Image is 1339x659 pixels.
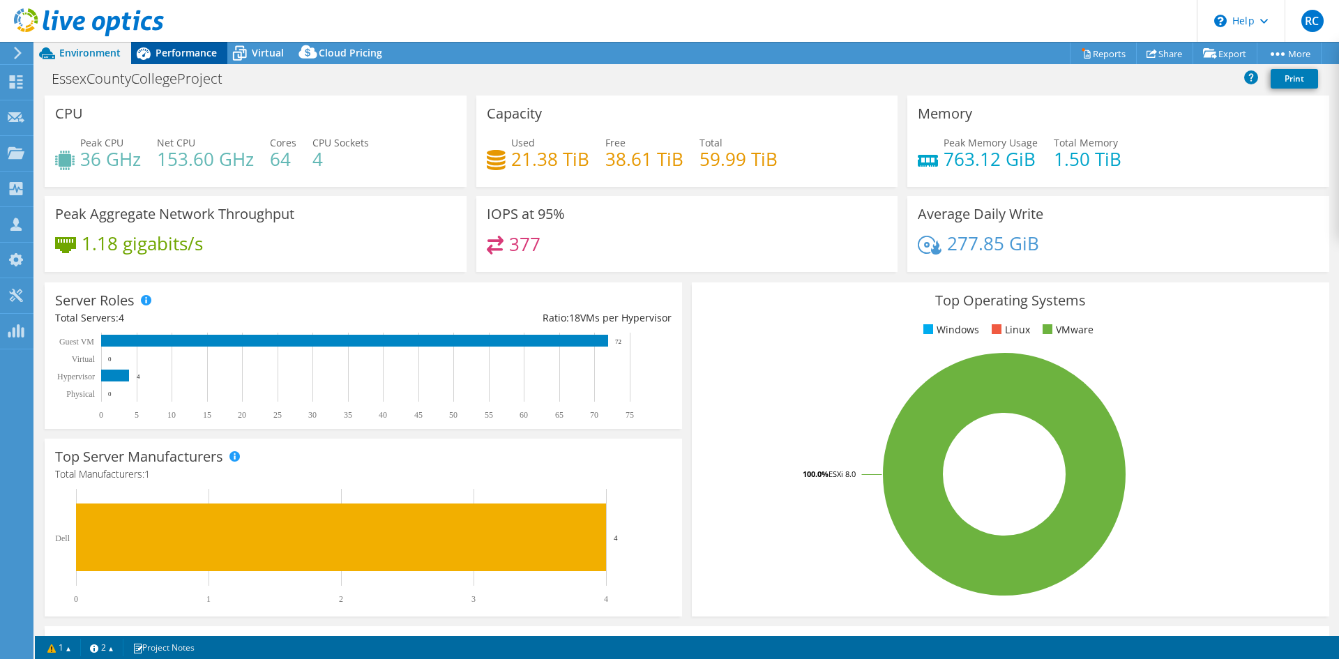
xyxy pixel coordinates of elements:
[99,410,103,420] text: 0
[339,594,343,604] text: 2
[702,293,1319,308] h3: Top Operating Systems
[1136,43,1193,64] a: Share
[55,293,135,308] h3: Server Roles
[1214,15,1227,27] svg: \n
[555,410,563,420] text: 65
[270,151,296,167] h4: 64
[604,594,608,604] text: 4
[167,410,176,420] text: 10
[312,151,369,167] h4: 4
[144,467,150,480] span: 1
[312,136,369,149] span: CPU Sockets
[55,206,294,222] h3: Peak Aggregate Network Throughput
[55,310,363,326] div: Total Servers:
[520,410,528,420] text: 60
[1193,43,1257,64] a: Export
[45,71,244,86] h1: EssexCountyCollegeProject
[414,410,423,420] text: 45
[157,151,254,167] h4: 153.60 GHz
[66,389,95,399] text: Physical
[487,206,565,222] h3: IOPS at 95%
[487,106,542,121] h3: Capacity
[363,310,672,326] div: Ratio: VMs per Hypervisor
[108,356,112,363] text: 0
[699,136,723,149] span: Total
[947,236,1039,251] h4: 277.85 GiB
[511,136,535,149] span: Used
[57,372,95,381] text: Hypervisor
[829,469,856,479] tspan: ESXi 8.0
[1271,69,1318,89] a: Print
[55,467,672,482] h4: Total Manufacturers:
[944,136,1038,149] span: Peak Memory Usage
[944,151,1038,167] h4: 763.12 GiB
[123,639,204,656] a: Project Notes
[626,410,634,420] text: 75
[803,469,829,479] tspan: 100.0%
[119,311,124,324] span: 4
[1257,43,1322,64] a: More
[203,410,211,420] text: 15
[273,410,282,420] text: 25
[55,449,223,464] h3: Top Server Manufacturers
[988,322,1030,338] li: Linux
[605,151,683,167] h4: 38.61 TiB
[918,206,1043,222] h3: Average Daily Write
[605,136,626,149] span: Free
[80,639,123,656] a: 2
[449,410,457,420] text: 50
[59,46,121,59] span: Environment
[918,106,972,121] h3: Memory
[1070,43,1137,64] a: Reports
[590,410,598,420] text: 70
[108,391,112,397] text: 0
[1039,322,1094,338] li: VMware
[344,410,352,420] text: 35
[206,594,211,604] text: 1
[699,151,778,167] h4: 59.99 TiB
[82,236,203,251] h4: 1.18 gigabits/s
[135,410,139,420] text: 5
[72,354,96,364] text: Virtual
[1054,136,1118,149] span: Total Memory
[38,639,81,656] a: 1
[80,151,141,167] h4: 36 GHz
[319,46,382,59] span: Cloud Pricing
[485,410,493,420] text: 55
[511,151,589,167] h4: 21.38 TiB
[74,594,78,604] text: 0
[156,46,217,59] span: Performance
[252,46,284,59] span: Virtual
[920,322,979,338] li: Windows
[59,337,94,347] text: Guest VM
[1301,10,1324,32] span: RC
[238,410,246,420] text: 20
[308,410,317,420] text: 30
[379,410,387,420] text: 40
[509,236,540,252] h4: 377
[569,311,580,324] span: 18
[270,136,296,149] span: Cores
[614,533,618,542] text: 4
[55,533,70,543] text: Dell
[137,373,140,380] text: 4
[615,338,621,345] text: 72
[80,136,123,149] span: Peak CPU
[471,594,476,604] text: 3
[157,136,195,149] span: Net CPU
[1054,151,1121,167] h4: 1.50 TiB
[55,106,83,121] h3: CPU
